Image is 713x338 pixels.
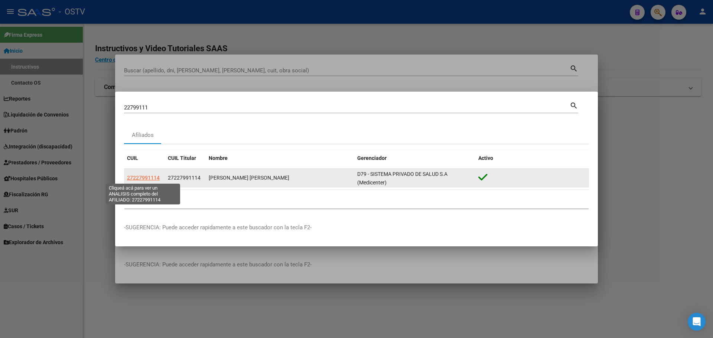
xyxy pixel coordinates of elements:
[357,155,387,161] span: Gerenciador
[165,150,206,166] datatable-header-cell: CUIL Titular
[688,313,706,331] div: Open Intercom Messenger
[168,175,201,181] span: 27227991114
[206,150,354,166] datatable-header-cell: Nombre
[354,150,475,166] datatable-header-cell: Gerenciador
[124,223,589,232] p: -SUGERENCIA: Puede acceder rapidamente a este buscador con la tecla F2-
[127,155,138,161] span: CUIL
[357,171,447,186] span: D79 - SISTEMA PRIVADO DE SALUD S.A (Medicenter)
[124,190,589,209] div: 1 total
[168,155,196,161] span: CUIL Titular
[209,155,228,161] span: Nombre
[475,150,589,166] datatable-header-cell: Activo
[124,150,165,166] datatable-header-cell: CUIL
[127,175,160,181] span: 27227991114
[478,155,493,161] span: Activo
[209,174,351,182] div: [PERSON_NAME] [PERSON_NAME]
[570,101,578,109] mat-icon: search
[132,131,154,140] div: Afiliados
